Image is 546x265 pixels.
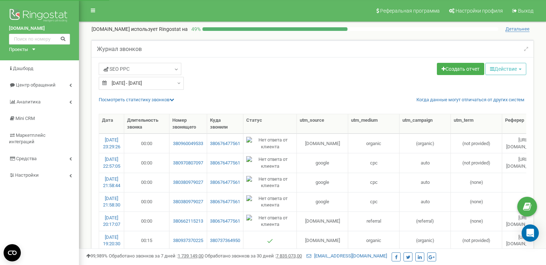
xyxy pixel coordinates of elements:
u: 7 835 073,00 [276,253,302,259]
span: Реферальная программа [380,8,440,14]
span: Настройки [15,172,39,178]
button: Open CMP widget [4,244,21,261]
img: Ringostat logo [9,7,70,25]
a: [EMAIL_ADDRESS][DOMAIN_NAME] [307,253,387,259]
span: Настройки профиля [456,8,503,14]
a: SЕО PPС [99,63,181,75]
td: cpc [348,173,400,192]
div: Open Intercom Messenger [522,224,539,242]
th: Статус [243,114,297,134]
button: Действие [485,63,526,75]
img: Нет ответа от клиента [246,195,294,209]
span: SЕО PPС [103,65,130,73]
span: использует Ringostat на [131,26,188,32]
td: google [297,153,348,172]
a: 380676477561 [210,179,240,186]
img: Нет ответа от клиента [246,176,294,189]
a: 380970807097 [172,160,204,167]
td: 00:00 [124,211,169,231]
td: auto [400,153,451,172]
a: [DATE] 22:57:05 [103,157,120,169]
td: (none) [451,192,502,211]
td: (organic) [400,134,451,153]
img: Нет ответа от клиента [246,215,294,228]
td: 00:00 [124,153,169,172]
th: utm_term [451,114,502,134]
td: 00:00 [124,134,169,153]
td: google [297,173,348,192]
span: Обработано звонков за 30 дней : [205,253,302,259]
span: Аналитика [17,99,41,104]
td: (none) [451,173,502,192]
img: Нет ответа от клиента [246,156,294,169]
td: (organic) [400,231,451,250]
a: [DOMAIN_NAME] [9,25,70,32]
a: 380676477561 [210,199,240,205]
span: [URL][DOMAIN_NAME] [506,157,541,169]
td: organic [348,134,400,153]
td: referral [348,211,400,231]
td: auto [400,173,451,192]
p: [DOMAIN_NAME] [92,25,188,33]
td: auto [400,192,451,211]
a: Посмотреть cтатистику звонков [99,97,174,102]
input: Поиск по номеру [9,34,70,45]
a: 380676477561 [210,140,240,147]
td: google [297,192,348,211]
a: 380380979027 [172,199,204,205]
td: (referral) [400,211,451,231]
img: Отвечен [267,238,273,244]
a: Когда данные могут отличаться от других систем [416,97,524,103]
td: organic [348,231,400,250]
span: Центр обращений [16,82,56,88]
p: 49 % [188,25,202,33]
u: 1 739 149,00 [178,253,204,259]
a: 380380979027 [172,179,204,186]
th: utm_medium [348,114,400,134]
td: [DOMAIN_NAME] [297,134,348,153]
a: [DATE] 19:20:30 [103,234,120,247]
th: Номер звонящего [169,114,207,134]
a: 380737364950 [210,237,240,244]
a: [DATE] 23:29:26 [103,137,120,149]
td: (not provided) [451,231,502,250]
div: Проекты [9,46,28,53]
th: Реферер [502,114,545,134]
a: 380662115213 [172,218,204,225]
a: 380960049533 [172,140,204,147]
span: Средства [16,156,37,161]
a: [DATE] 20:17:07 [103,215,120,227]
th: Длительность звонка [124,114,169,134]
a: 380676477561 [210,218,240,225]
th: Дата [99,114,124,134]
td: cpc [348,192,400,211]
img: Нет ответа от клиента [246,137,294,150]
span: Маркетплейс интеграций [9,132,46,145]
span: 99,989% [86,253,108,259]
td: (none) [451,211,502,231]
span: Детальнее [505,26,529,32]
td: (not provided) [451,134,502,153]
a: Создать отчет [437,63,484,75]
a: 380937370225 [172,237,204,244]
span: Выход [518,8,533,14]
span: Дашборд [13,66,33,71]
th: Куда звонили [207,114,243,134]
td: [DOMAIN_NAME] [297,211,348,231]
span: Mini CRM [15,116,35,121]
span: [URL][DOMAIN_NAME] [506,137,541,149]
td: 00:00 [124,192,169,211]
a: [DATE] 21:58:30 [103,196,120,208]
a: [DATE] 21:58:44 [103,176,120,189]
td: [DOMAIN_NAME] [297,231,348,250]
td: (not provided) [451,153,502,172]
td: cpc [348,153,400,172]
td: 00:15 [124,231,169,250]
h5: Журнал звонков [97,46,142,52]
a: 380676477561 [210,160,240,167]
th: utm_campaign [400,114,451,134]
td: 00:00 [124,173,169,192]
span: Обработано звонков за 7 дней : [109,253,204,259]
th: utm_source [297,114,348,134]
